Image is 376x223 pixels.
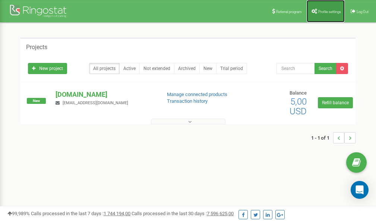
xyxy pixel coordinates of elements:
[174,63,200,74] a: Archived
[216,63,247,74] a: Trial period
[311,132,333,143] span: 1 - 1 of 1
[167,92,227,97] a: Manage connected products
[207,211,234,216] u: 7 596 625,00
[311,125,356,151] nav: ...
[315,63,336,74] button: Search
[132,211,234,216] span: Calls processed in the last 30 days :
[290,96,307,117] span: 5,00 USD
[31,211,130,216] span: Calls processed in the last 7 days :
[199,63,217,74] a: New
[318,10,341,14] span: Profile settings
[357,10,369,14] span: Log Out
[318,97,353,108] a: Refill balance
[63,101,128,105] span: [EMAIL_ADDRESS][DOMAIN_NAME]
[27,98,46,104] span: New
[104,211,130,216] u: 1 744 194,00
[26,44,47,51] h5: Projects
[119,63,140,74] a: Active
[7,211,30,216] span: 99,989%
[56,90,155,99] p: [DOMAIN_NAME]
[276,10,302,14] span: Referral program
[351,181,369,199] div: Open Intercom Messenger
[89,63,120,74] a: All projects
[277,63,315,74] input: Search
[139,63,174,74] a: Not extended
[28,63,67,74] a: New project
[290,90,307,96] span: Balance
[167,98,208,104] a: Transaction history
